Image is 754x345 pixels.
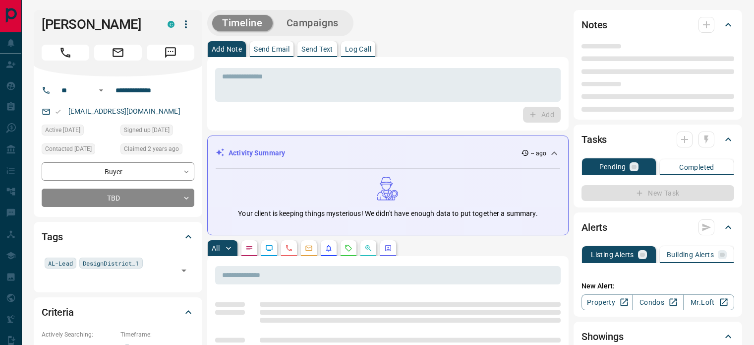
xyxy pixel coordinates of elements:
[301,46,333,53] p: Send Text
[265,244,273,252] svg: Lead Browsing Activity
[599,163,626,170] p: Pending
[285,244,293,252] svg: Calls
[277,15,348,31] button: Campaigns
[254,46,290,53] p: Send Email
[42,229,62,245] h2: Tags
[124,125,170,135] span: Signed up [DATE]
[42,16,153,32] h1: [PERSON_NAME]
[42,162,194,181] div: Buyer
[229,148,285,158] p: Activity Summary
[683,294,734,310] a: Mr.Loft
[168,21,174,28] div: condos.ca
[42,304,74,320] h2: Criteria
[581,13,734,37] div: Notes
[42,300,194,324] div: Criteria
[238,208,537,219] p: Your client is keeping things mysterious! We didn't have enough data to put together a summary.
[124,144,179,154] span: Claimed 2 years ago
[581,215,734,239] div: Alerts
[581,219,607,235] h2: Alerts
[679,164,714,171] p: Completed
[581,329,624,345] h2: Showings
[120,143,194,157] div: Fri Jan 20 2023
[305,244,313,252] svg: Emails
[45,125,80,135] span: Active [DATE]
[216,144,560,162] div: Activity Summary-- ago
[42,125,116,138] div: Fri Dec 23 2022
[581,281,734,291] p: New Alert:
[55,108,61,115] svg: Email Valid
[212,15,273,31] button: Timeline
[42,45,89,61] span: Call
[581,294,633,310] a: Property
[667,251,714,258] p: Building Alerts
[42,189,194,207] div: TBD
[94,45,142,61] span: Email
[212,46,242,53] p: Add Note
[42,225,194,249] div: Tags
[632,294,683,310] a: Condos
[95,84,107,96] button: Open
[581,128,734,151] div: Tasks
[212,245,220,252] p: All
[325,244,333,252] svg: Listing Alerts
[45,144,92,154] span: Contacted [DATE]
[120,125,194,138] div: Thu Oct 13 2022
[581,17,607,33] h2: Notes
[245,244,253,252] svg: Notes
[531,149,546,158] p: -- ago
[581,132,607,147] h2: Tasks
[48,258,73,268] span: AL-Lead
[345,244,352,252] svg: Requests
[177,264,191,277] button: Open
[591,251,634,258] p: Listing Alerts
[42,143,116,157] div: Fri Dec 30 2022
[120,330,194,339] p: Timeframe:
[68,107,180,115] a: [EMAIL_ADDRESS][DOMAIN_NAME]
[83,258,139,268] span: DesignDistrict_1
[345,46,371,53] p: Log Call
[147,45,194,61] span: Message
[364,244,372,252] svg: Opportunities
[42,330,116,339] p: Actively Searching:
[384,244,392,252] svg: Agent Actions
